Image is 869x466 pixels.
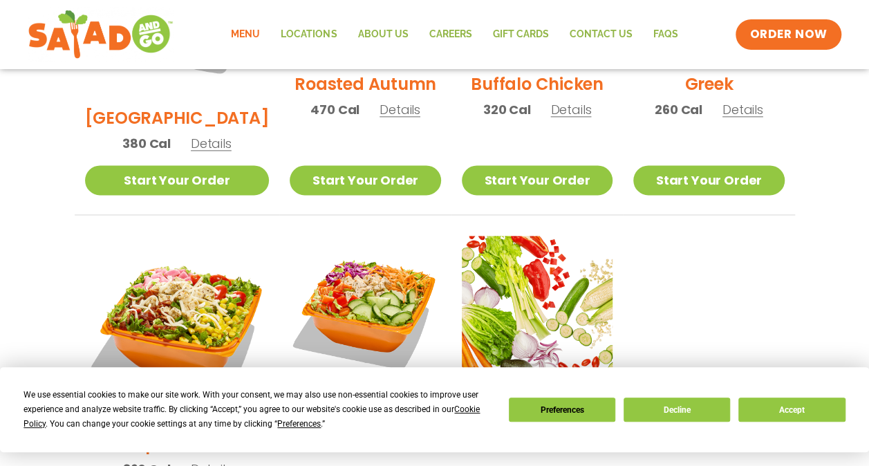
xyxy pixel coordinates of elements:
a: ORDER NOW [736,19,841,50]
a: GIFT CARDS [482,19,559,50]
button: Preferences [509,398,615,422]
a: About Us [347,19,418,50]
span: Details [380,101,420,118]
h2: Roasted Autumn [295,72,436,96]
a: Careers [418,19,482,50]
a: Start Your Order [290,165,440,195]
span: 260 Cal [655,100,702,119]
a: Start Your Order [633,165,784,195]
a: Contact Us [559,19,642,50]
a: Locations [270,19,347,50]
img: Product photo for Jalapeño Ranch Salad [85,236,270,420]
div: We use essential cookies to make our site work. With your consent, we may also use non-essential ... [24,388,492,431]
h2: Greek [684,72,733,96]
span: ORDER NOW [749,26,827,43]
span: Preferences [277,419,321,429]
button: Decline [624,398,730,422]
a: FAQs [642,19,688,50]
span: 470 Cal [310,100,359,119]
img: Product photo for Thai Salad [290,236,440,386]
span: 320 Cal [483,100,531,119]
span: Details [550,101,591,118]
nav: Menu [221,19,688,50]
h2: Buffalo Chicken [471,72,603,96]
img: Product photo for Build Your Own [462,236,613,386]
a: Start Your Order [462,165,613,195]
span: Details [722,101,763,118]
h2: [GEOGRAPHIC_DATA] [85,106,270,130]
span: 380 Cal [122,134,171,153]
a: Start Your Order [85,165,270,195]
img: new-SAG-logo-768×292 [28,7,174,62]
a: Menu [221,19,270,50]
button: Accept [738,398,845,422]
span: Details [191,135,232,152]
